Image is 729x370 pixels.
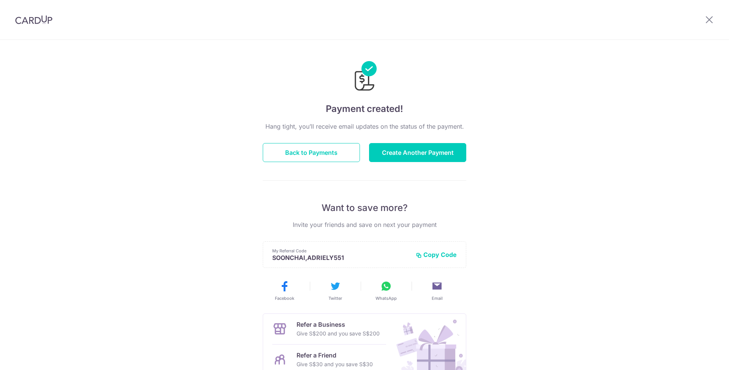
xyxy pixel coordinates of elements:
[376,295,397,301] span: WhatsApp
[263,102,466,116] h4: Payment created!
[262,280,307,301] button: Facebook
[263,143,360,162] button: Back to Payments
[416,251,457,258] button: Copy Code
[364,280,409,301] button: WhatsApp
[328,295,342,301] span: Twitter
[263,220,466,229] p: Invite your friends and save on next your payment
[275,295,294,301] span: Facebook
[297,329,380,338] p: Give S$200 and you save S$200
[272,248,410,254] p: My Referral Code
[297,360,373,369] p: Give S$30 and you save S$30
[263,202,466,214] p: Want to save more?
[369,143,466,162] button: Create Another Payment
[263,122,466,131] p: Hang tight, you’ll receive email updates on the status of the payment.
[432,295,443,301] span: Email
[297,320,380,329] p: Refer a Business
[297,351,373,360] p: Refer a Friend
[313,280,358,301] button: Twitter
[15,15,52,24] img: CardUp
[272,254,410,261] p: SOONCHAI,ADRIELY551
[415,280,459,301] button: Email
[352,61,377,93] img: Payments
